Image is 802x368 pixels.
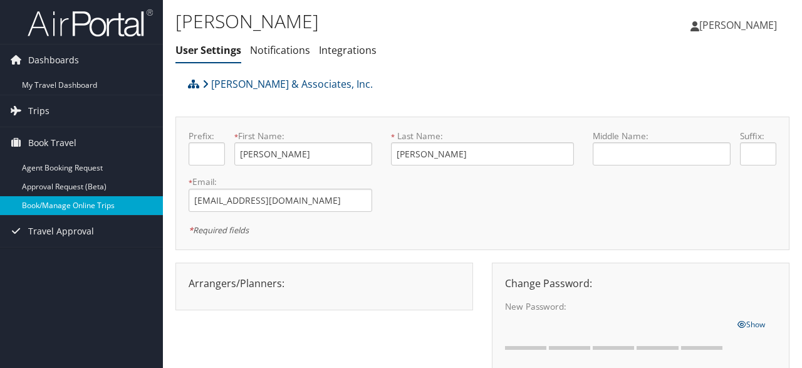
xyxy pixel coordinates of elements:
[189,176,372,188] label: Email:
[202,71,373,97] a: [PERSON_NAME] & Associates, Inc.
[391,130,575,142] label: Last Name:
[319,43,377,57] a: Integrations
[179,276,469,291] div: Arrangers/Planners:
[496,276,786,291] div: Change Password:
[593,130,730,142] label: Middle Name:
[737,319,765,330] span: Show
[690,6,789,44] a: [PERSON_NAME]
[175,8,585,34] h1: [PERSON_NAME]
[740,130,776,142] label: Suffix:
[699,18,777,32] span: [PERSON_NAME]
[189,224,249,236] em: Required fields
[28,8,153,38] img: airportal-logo.png
[189,130,225,142] label: Prefix:
[28,45,79,76] span: Dashboards
[250,43,310,57] a: Notifications
[28,127,76,159] span: Book Travel
[28,216,94,247] span: Travel Approval
[234,130,372,142] label: First Name:
[505,300,728,313] label: New Password:
[737,317,765,330] a: Show
[175,43,241,57] a: User Settings
[28,95,49,127] span: Trips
